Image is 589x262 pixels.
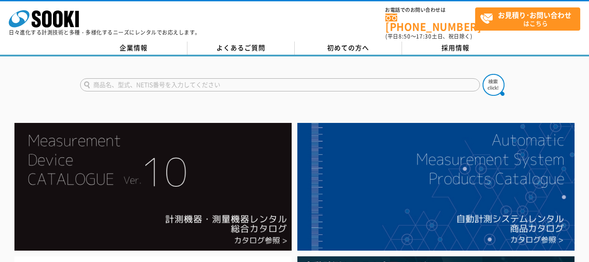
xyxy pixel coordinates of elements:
a: 企業情報 [80,42,187,55]
a: 初めての方へ [295,42,402,55]
span: (平日 ～ 土日、祝日除く) [385,32,472,40]
a: [PHONE_NUMBER] [385,14,475,31]
input: 商品名、型式、NETIS番号を入力してください [80,78,480,91]
span: はこちら [480,8,580,30]
strong: お見積り･お問い合わせ [498,10,571,20]
img: Catalog Ver10 [14,123,292,251]
p: 日々進化する計測技術と多種・多様化するニーズにレンタルでお応えします。 [9,30,201,35]
img: 自動計測システムカタログ [297,123,575,251]
span: 初めての方へ [327,43,369,52]
span: 8:50 [399,32,411,40]
a: お見積り･お問い合わせはこちら [475,7,580,31]
span: お電話でのお問い合わせは [385,7,475,13]
span: 17:30 [416,32,432,40]
a: よくあるご質問 [187,42,295,55]
img: btn_search.png [483,74,504,96]
a: 採用情報 [402,42,509,55]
